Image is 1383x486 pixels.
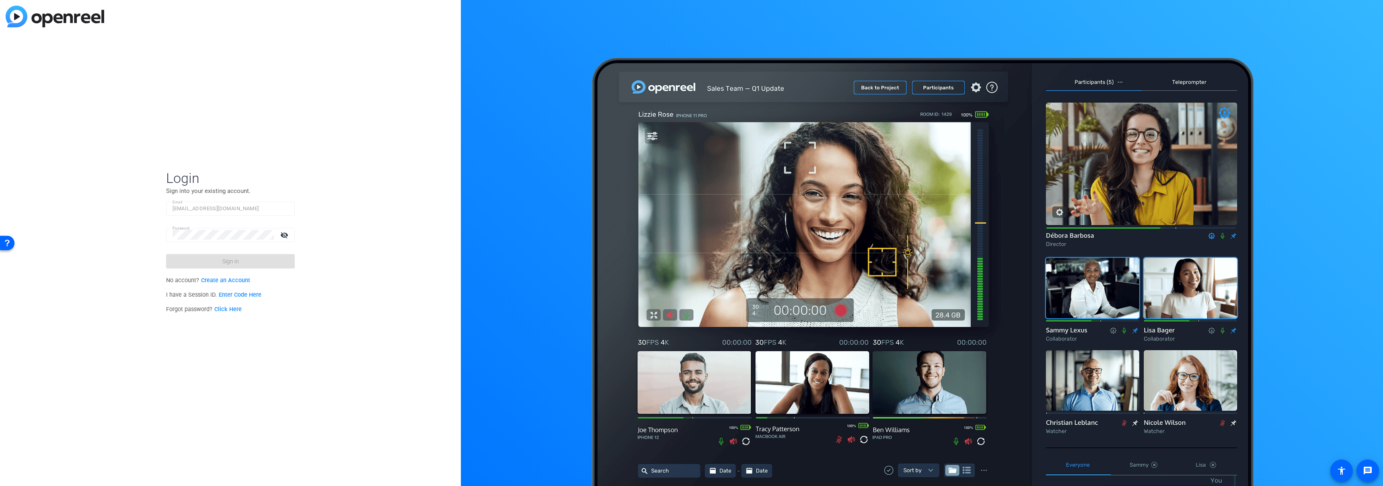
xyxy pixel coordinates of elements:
mat-icon: message [1363,466,1373,476]
p: Sign into your existing account. [166,187,295,195]
a: Create an Account [201,277,250,284]
span: Forgot password? [166,306,242,313]
mat-icon: accessibility [1337,466,1346,476]
a: Enter Code Here [219,291,261,298]
img: blue-gradient.svg [6,6,104,27]
mat-label: Password [173,226,190,230]
a: Click Here [214,306,242,313]
span: I have a Session ID. [166,291,261,298]
input: Enter Email Address [173,204,288,213]
span: Login [166,170,295,187]
mat-label: Email [173,200,183,204]
span: No account? [166,277,250,284]
mat-icon: visibility_off [275,229,295,241]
